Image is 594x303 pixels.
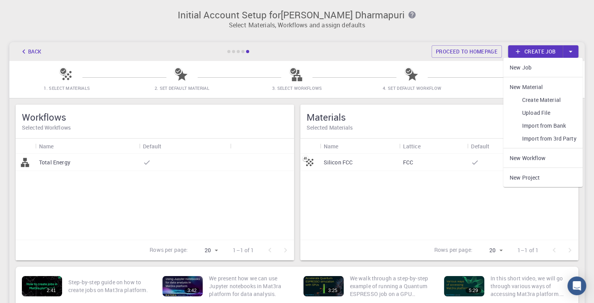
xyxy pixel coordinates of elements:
a: 5:29In this short video, we will go through various ways of accessing Mat3ra platform. There are ... [441,270,575,303]
span: 4. Set Default Workflow [383,85,441,91]
a: New Job [503,61,583,74]
p: In this short video, we will go through various ways of accessing Mat3ra platform. There are thre... [491,274,572,298]
div: 3:42 [184,288,200,293]
li: New Material [503,80,583,93]
a: Create job [508,45,563,58]
a: Proceed to homepage [432,45,502,58]
div: Name [39,139,54,154]
div: Lattice [399,139,467,154]
h5: Workflows [22,111,288,123]
button: Back [16,45,45,58]
h5: Materials [307,111,573,123]
div: Name [320,139,399,154]
button: Sort [161,140,174,152]
a: Upload File [503,106,583,119]
div: Name [35,139,139,154]
button: Sort [489,140,502,152]
a: Import from 3rd Party [503,132,583,145]
div: Icon [16,139,35,154]
button: Sort [54,140,66,152]
p: Rows per page: [434,246,473,255]
a: New Workflow [503,151,583,164]
p: Step-by-step guide on how to create jobs on Mat3ra platform. [68,278,150,294]
span: 2. Set Default Material [155,85,209,91]
a: New Project [503,171,583,184]
a: Create Material [503,93,583,106]
div: 20 [191,245,220,256]
p: We walk through a step-by-step example of running a Quantum ESPRESSO job on a GPU enabled node. W... [350,274,432,298]
div: 2:41 [44,288,59,293]
div: 20 [476,245,505,256]
div: Name [324,139,339,154]
p: 1–1 of 1 [233,246,254,254]
h6: Selected Workflows [22,123,288,132]
span: 3. Select Workflows [272,85,322,91]
h3: Initial Account Setup for [PERSON_NAME] Dharmapuri [14,9,580,20]
a: 2:41Step-by-step guide on how to create jobs on Mat3ra platform. [19,270,153,303]
p: Silicon FCC [324,159,353,166]
a: Import from Bank [503,119,583,132]
p: FCC [403,159,413,166]
div: Default [139,139,230,154]
p: We present how we can use Jupyter notebooks in Mat3ra platform for data analysis. [209,274,291,298]
div: Default [143,139,161,154]
span: 1. Select Materials [44,85,90,91]
div: 5:29 [466,288,481,293]
p: Total Energy [39,159,70,166]
h6: Selected Materials [307,123,573,132]
button: Sort [338,140,351,152]
button: Sort [421,140,433,152]
a: 3:42We present how we can use Jupyter notebooks in Mat3ra platform for data analysis. [159,270,294,303]
div: Icon [300,139,320,154]
div: 3:25 [325,288,340,293]
div: Lattice [403,139,421,154]
p: Select Materials, Workflows and assign defaults [14,20,580,30]
p: 1–1 of 1 [517,246,539,254]
div: Default [471,139,489,154]
div: Default [467,139,536,154]
div: Open Intercom Messenger [567,276,586,295]
p: Rows per page: [150,246,188,255]
a: 3:25We walk through a step-by-step example of running a Quantum ESPRESSO job on a GPU enabled nod... [300,270,435,303]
